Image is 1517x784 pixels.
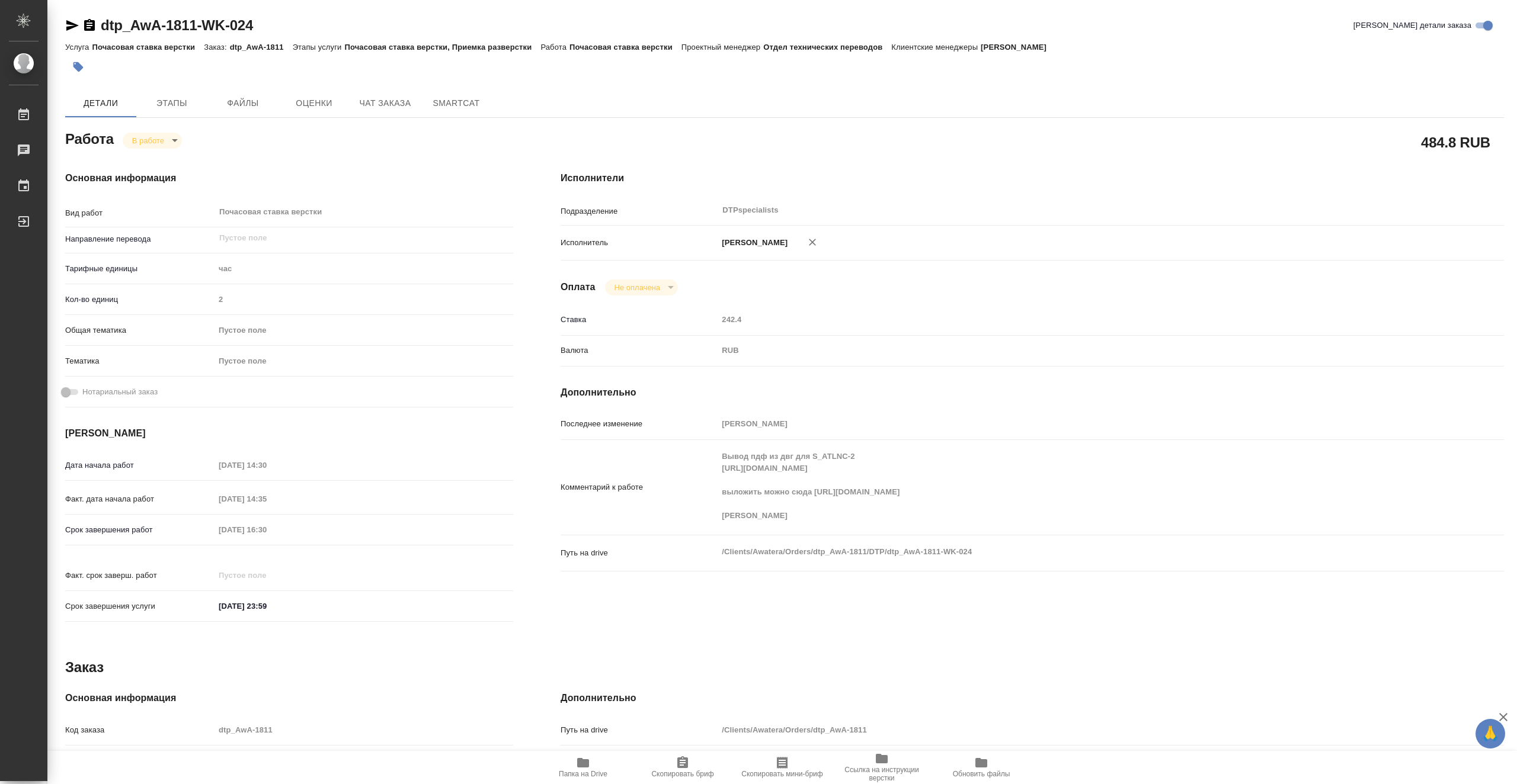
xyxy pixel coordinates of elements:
p: Тематика [65,355,215,367]
span: Обновить файлы [953,770,1010,778]
span: Нотариальный заказ [82,386,158,398]
div: Пустое поле [219,355,499,367]
p: Услуга [65,43,92,52]
p: Путь на drive [561,547,718,559]
span: 🙏 [1480,721,1500,746]
h4: Дополнительно [561,691,1504,705]
button: Не оплачена [611,282,664,293]
span: Файлы [215,96,271,111]
textarea: Вывод пдф из двг для S_ATLNC-2 [URL][DOMAIN_NAME] выложить можно сюда [URL][DOMAIN_NAME] [PERSON_... [718,446,1425,526]
button: Скопировать ссылку [82,18,97,33]
h4: Дополнительно [561,385,1504,400]
p: Путь на drive [561,724,718,736]
h4: Основная информация [65,171,513,185]
input: Пустое поле [718,311,1425,328]
button: Удалить исполнителя [799,229,825,255]
span: Скопировать бриф [651,770,713,778]
p: Код заказа [65,724,215,736]
input: Пустое поле [215,721,513,738]
p: Этапы услуги [293,43,345,52]
span: Оценки [286,96,343,111]
p: Срок завершения услуги [65,600,215,612]
p: Ставка [561,314,718,326]
h2: Заказ [65,658,104,677]
p: dtp_AwA-1811 [230,43,293,52]
button: Добавить тэг [65,54,91,80]
span: [PERSON_NAME] детали заказа [1353,20,1471,31]
input: ✎ Введи что-нибудь [215,597,318,615]
p: Вид работ [65,207,215,219]
button: Скопировать ссылку для ЯМессенджера [65,18,79,33]
p: Подразделение [561,205,718,217]
button: 🙏 [1476,719,1505,748]
button: Папка на Drive [533,751,633,784]
p: Дата начала работ [65,460,215,471]
p: [PERSON_NAME] [718,237,788,249]
textarea: /Clients/Awatera/Orders/dtp_AwA-1811/DTP/dtp_AwA-1811-WK-024 [718,542,1425,562]
span: Ссылка на инструкции верстки [839,766,924,782]
input: Пустое поле [215,521,318,538]
div: час [215,259,513,279]
p: Последнее изменение [561,418,718,430]
p: Факт. срок заверш. работ [65,570,215,581]
p: Клиентские менеджеры [891,43,981,52]
p: Почасовая ставка верстки [92,43,204,52]
input: Пустое поле [215,567,318,584]
p: Исполнитель [561,237,718,249]
input: Пустое поле [215,457,318,474]
div: Пустое поле [219,324,499,336]
input: Пустое поле [215,490,318,507]
a: dtp_AwA-1811-WK-024 [101,17,253,33]
p: [PERSON_NAME] [981,43,1055,52]
p: Комментарий к работе [561,481,718,493]
h4: Основная информация [65,691,513,705]
span: Этапы [143,96,200,111]
div: В работе [605,279,678,295]
input: Пустое поле [718,721,1425,738]
p: Кол-во единиц [65,294,215,306]
div: Пустое поле [215,351,513,371]
h4: Исполнители [561,171,1504,185]
h2: 484.8 RUB [1421,132,1490,152]
button: Скопировать бриф [633,751,732,784]
input: Пустое поле [215,291,513,308]
p: Направление перевода [65,233,215,245]
h4: [PERSON_NAME] [65,426,513,441]
p: Срок завершения работ [65,524,215,536]
span: Скопировать мини-бриф [741,770,822,778]
p: Почасовая ставка верстки, Приемка разверстки [344,43,540,52]
button: Обновить файлы [932,751,1031,784]
p: Факт. дата начала работ [65,493,215,505]
p: Отдел технических переводов [763,43,891,52]
p: Валюта [561,345,718,356]
div: В работе [123,133,182,149]
span: Чат заказа [357,96,414,111]
div: RUB [718,340,1425,361]
p: Заказ: [204,43,229,52]
span: Детали [72,96,129,111]
h4: Оплата [561,280,596,294]
p: Проектный менеджер [681,43,763,52]
h2: Работа [65,127,114,149]
button: Скопировать мини-бриф [732,751,832,784]
p: Тарифные единицы [65,263,215,275]
p: Общая тематика [65,324,215,336]
p: Почасовая ставка верстки [569,43,681,52]
p: Работа [540,43,569,52]
button: В работе [129,136,168,146]
input: Пустое поле [718,415,1425,432]
input: Пустое поле [218,231,485,245]
span: Папка на Drive [559,770,607,778]
span: SmartCat [428,96,485,111]
button: Ссылка на инструкции верстки [832,751,932,784]
div: Пустое поле [215,320,513,340]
